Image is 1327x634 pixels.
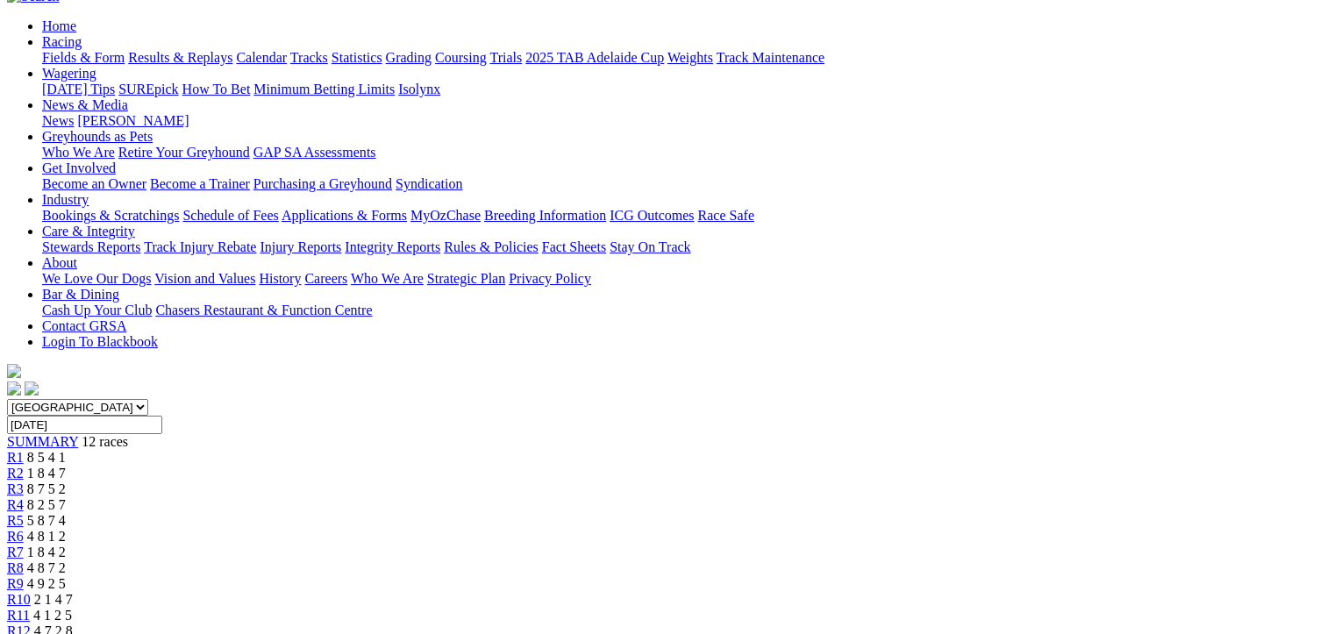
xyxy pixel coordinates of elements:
span: 1 8 4 2 [27,545,66,559]
span: 1 8 4 7 [27,466,66,481]
a: Greyhounds as Pets [42,129,153,144]
a: Become a Trainer [150,176,250,191]
a: R3 [7,481,24,496]
div: Racing [42,50,1320,66]
a: Fact Sheets [542,239,606,254]
div: Bar & Dining [42,303,1320,318]
a: Get Involved [42,160,116,175]
span: 4 1 2 5 [33,608,72,623]
a: Who We Are [351,271,424,286]
a: Who We Are [42,145,115,160]
a: Careers [304,271,347,286]
a: History [259,271,301,286]
a: [PERSON_NAME] [77,113,189,128]
a: Become an Owner [42,176,146,191]
a: R10 [7,592,31,607]
a: R2 [7,466,24,481]
a: R8 [7,560,24,575]
a: R11 [7,608,30,623]
a: Wagering [42,66,96,81]
div: About [42,271,1320,287]
span: 8 5 4 1 [27,450,66,465]
span: 5 8 7 4 [27,513,66,528]
a: Weights [667,50,713,65]
a: Applications & Forms [282,208,407,223]
a: Racing [42,34,82,49]
a: Rules & Policies [444,239,539,254]
a: Track Maintenance [717,50,824,65]
img: twitter.svg [25,381,39,395]
a: Bookings & Scratchings [42,208,179,223]
a: Cash Up Your Club [42,303,152,317]
span: R9 [7,576,24,591]
a: SUMMARY [7,434,78,449]
a: Purchasing a Greyhound [253,176,392,191]
a: MyOzChase [410,208,481,223]
a: Contact GRSA [42,318,126,333]
a: R1 [7,450,24,465]
div: News & Media [42,113,1320,129]
a: Statistics [332,50,382,65]
a: Fields & Form [42,50,125,65]
a: Race Safe [697,208,753,223]
span: 2 1 4 7 [34,592,73,607]
div: Industry [42,208,1320,224]
a: Privacy Policy [509,271,591,286]
span: 4 9 2 5 [27,576,66,591]
span: R4 [7,497,24,512]
a: Stewards Reports [42,239,140,254]
a: Grading [386,50,432,65]
a: ICG Outcomes [610,208,694,223]
img: facebook.svg [7,381,21,395]
a: Stay On Track [610,239,690,254]
div: Get Involved [42,176,1320,192]
a: Login To Blackbook [42,334,158,349]
a: Retire Your Greyhound [118,145,250,160]
a: Isolynx [398,82,440,96]
a: Track Injury Rebate [144,239,256,254]
a: Tracks [290,50,328,65]
span: 8 2 5 7 [27,497,66,512]
a: Schedule of Fees [182,208,278,223]
div: Care & Integrity [42,239,1320,255]
a: Minimum Betting Limits [253,82,395,96]
a: 2025 TAB Adelaide Cup [525,50,664,65]
a: Care & Integrity [42,224,135,239]
span: 4 8 1 2 [27,529,66,544]
a: SUREpick [118,82,178,96]
input: Select date [7,416,162,434]
a: We Love Our Dogs [42,271,151,286]
a: Syndication [396,176,462,191]
a: Integrity Reports [345,239,440,254]
a: Results & Replays [128,50,232,65]
a: Bar & Dining [42,287,119,302]
a: [DATE] Tips [42,82,115,96]
a: Industry [42,192,89,207]
a: Home [42,18,76,33]
span: 4 8 7 2 [27,560,66,575]
a: News [42,113,74,128]
a: News & Media [42,97,128,112]
span: R6 [7,529,24,544]
a: Strategic Plan [427,271,505,286]
img: logo-grsa-white.png [7,364,21,378]
a: Injury Reports [260,239,341,254]
a: Coursing [435,50,487,65]
span: 12 races [82,434,128,449]
a: R7 [7,545,24,559]
a: Breeding Information [484,208,606,223]
a: R5 [7,513,24,528]
a: Chasers Restaurant & Function Centre [155,303,372,317]
a: GAP SA Assessments [253,145,376,160]
div: Greyhounds as Pets [42,145,1320,160]
a: Vision and Values [154,271,255,286]
a: How To Bet [182,82,251,96]
a: Calendar [236,50,287,65]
